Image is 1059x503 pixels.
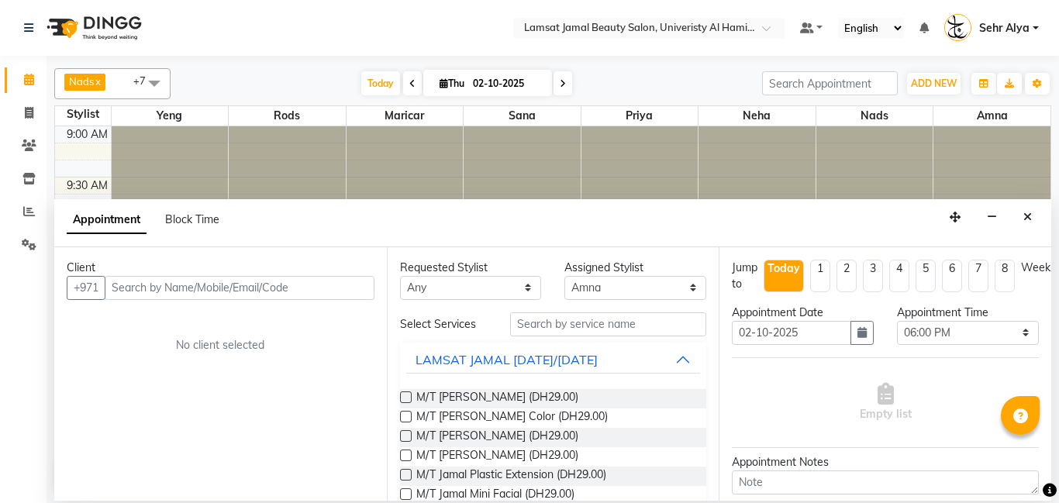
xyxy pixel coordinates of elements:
[732,454,1039,470] div: Appointment Notes
[860,383,912,422] span: Empty list
[732,305,874,321] div: Appointment Date
[416,447,578,467] span: M/T [PERSON_NAME] (DH29.00)
[40,6,146,50] img: logo
[67,206,147,234] span: Appointment
[416,389,578,408] span: M/T [PERSON_NAME] (DH29.00)
[347,106,464,126] span: Maricar
[361,71,400,95] span: Today
[67,276,105,300] button: +971
[64,126,111,143] div: 9:00 AM
[510,312,707,336] input: Search by service name
[889,260,909,292] li: 4
[732,321,851,345] input: yyyy-mm-dd
[406,346,701,374] button: LAMSAT JAMAL [DATE]/[DATE]
[944,14,971,41] img: Sehr Alya
[907,73,961,95] button: ADD NEW
[436,78,468,89] span: Thu
[229,106,346,126] span: Rods
[1016,205,1039,229] button: Close
[916,260,936,292] li: 5
[416,428,578,447] span: M/T [PERSON_NAME] (DH29.00)
[863,260,883,292] li: 3
[112,106,229,126] span: Yeng
[581,106,699,126] span: Priya
[762,71,898,95] input: Search Appointment
[104,337,337,353] div: No client selected
[133,74,157,87] span: +7
[400,260,542,276] div: Requested Stylist
[416,350,598,369] div: LAMSAT JAMAL [DATE]/[DATE]
[67,260,374,276] div: Client
[468,72,546,95] input: 2025-10-02
[810,260,830,292] li: 1
[968,260,988,292] li: 7
[165,212,219,226] span: Block Time
[699,106,816,126] span: Neha
[911,78,957,89] span: ADD NEW
[105,276,374,300] input: Search by Name/Mobile/Email/Code
[388,316,498,332] div: Select Services
[416,408,608,428] span: M/T [PERSON_NAME] Color (DH29.00)
[1021,260,1056,276] div: Weeks
[933,106,1050,126] span: Amna
[64,177,111,194] div: 9:30 AM
[768,260,800,277] div: Today
[69,75,94,88] span: Nads
[732,260,757,292] div: Jump to
[55,106,111,122] div: Stylist
[979,20,1030,36] span: Sehr Alya
[816,106,933,126] span: Nads
[942,260,962,292] li: 6
[564,260,706,276] div: Assigned Stylist
[995,260,1015,292] li: 8
[94,75,101,88] a: x
[837,260,857,292] li: 2
[416,467,606,486] span: M/T Jamal Plastic Extension (DH29.00)
[897,305,1039,321] div: Appointment Time
[464,106,581,126] span: Sana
